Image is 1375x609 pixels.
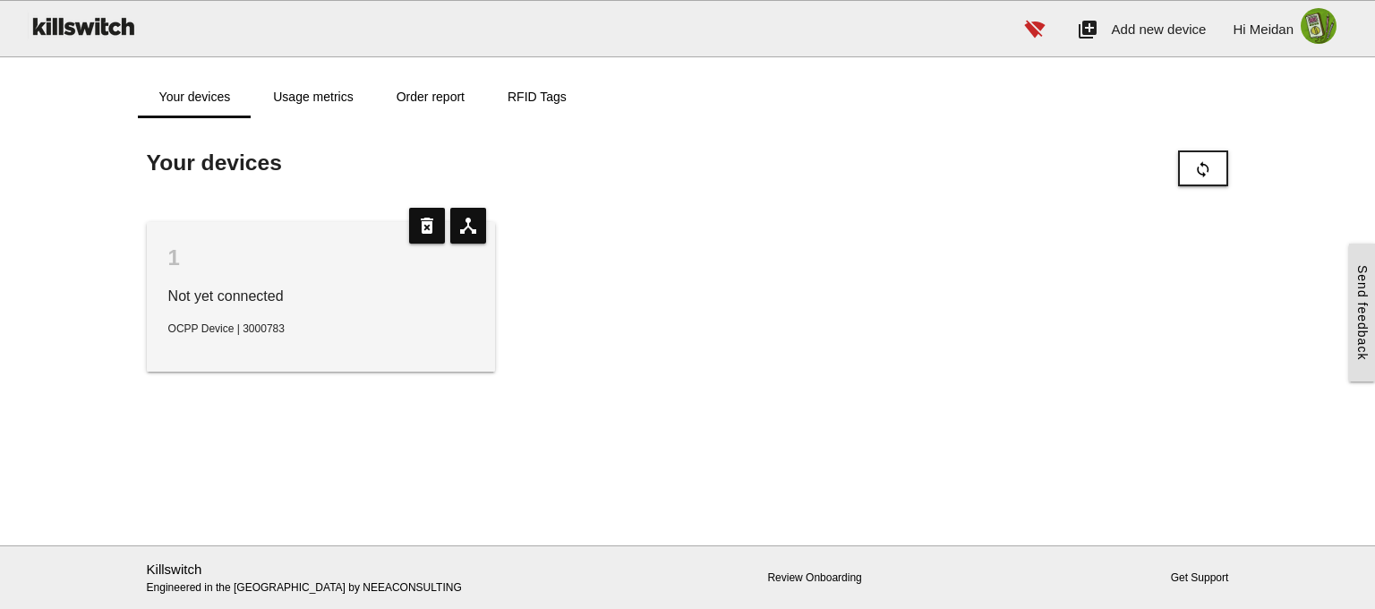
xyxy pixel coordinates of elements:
span: Meidan [1250,21,1294,37]
img: ACg8ocLdaSs0gFljrzEdbYLbgZijseUF3Wjm13W9UKsqGUc5M2-SZw8=s96-c [1294,1,1344,51]
a: RFID Tags [486,75,588,118]
i: signal_wifi_off [1024,1,1046,58]
a: Usage metrics [252,75,374,118]
img: ks-logo-black-160-b.png [27,1,138,51]
div: 1 [168,244,474,272]
span: OCPP Device | 3000783 [168,322,285,335]
a: Killswitch [147,562,202,577]
i: device_hub [450,208,486,244]
p: Engineered in the [GEOGRAPHIC_DATA] by NEEACONSULTING [147,560,496,596]
span: Your devices [147,150,282,175]
i: delete_forever [409,208,445,244]
a: Send feedback [1349,244,1375,382]
a: Review Onboarding [767,571,861,584]
a: Get Support [1171,571,1229,584]
i: add_to_photos [1077,1,1098,58]
button: sync [1178,150,1228,186]
span: Add new device [1112,21,1207,37]
span: Hi [1233,21,1245,37]
i: sync [1194,152,1212,186]
p: Not yet connected [168,286,474,307]
a: Order report [375,75,486,118]
a: Your devices [138,75,252,118]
